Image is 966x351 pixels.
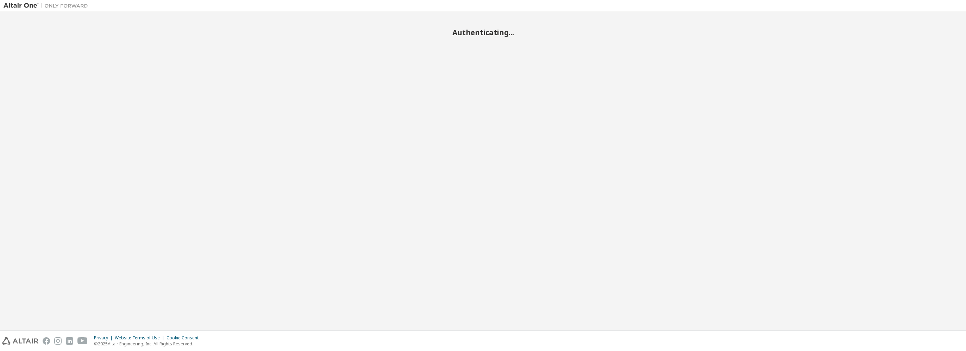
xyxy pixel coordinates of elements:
p: © 2025 Altair Engineering, Inc. All Rights Reserved. [94,341,203,347]
img: facebook.svg [43,337,50,345]
img: Altair One [4,2,92,9]
img: instagram.svg [54,337,62,345]
div: Cookie Consent [167,335,203,341]
img: altair_logo.svg [2,337,38,345]
div: Privacy [94,335,115,341]
img: youtube.svg [77,337,88,345]
h2: Authenticating... [4,28,962,37]
img: linkedin.svg [66,337,73,345]
div: Website Terms of Use [115,335,167,341]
